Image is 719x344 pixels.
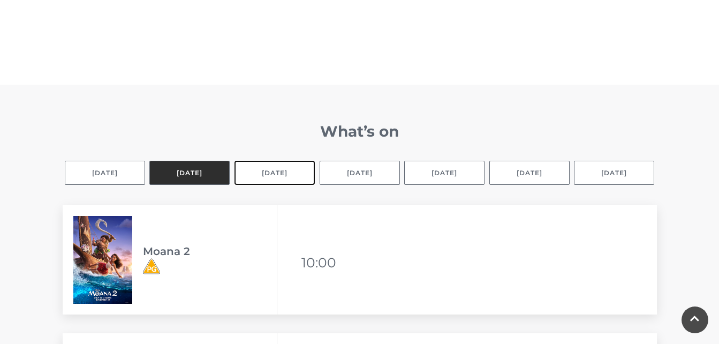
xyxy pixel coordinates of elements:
button: [DATE] [489,161,570,185]
li: 10:00 [301,250,339,275]
button: [DATE] [574,161,654,185]
button: [DATE] [234,161,315,185]
h2: What’s on [63,122,657,140]
h3: Moana 2 [143,245,277,258]
button: [DATE] [404,161,485,185]
button: [DATE] [65,161,145,185]
button: [DATE] [320,161,400,185]
button: [DATE] [149,161,230,185]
